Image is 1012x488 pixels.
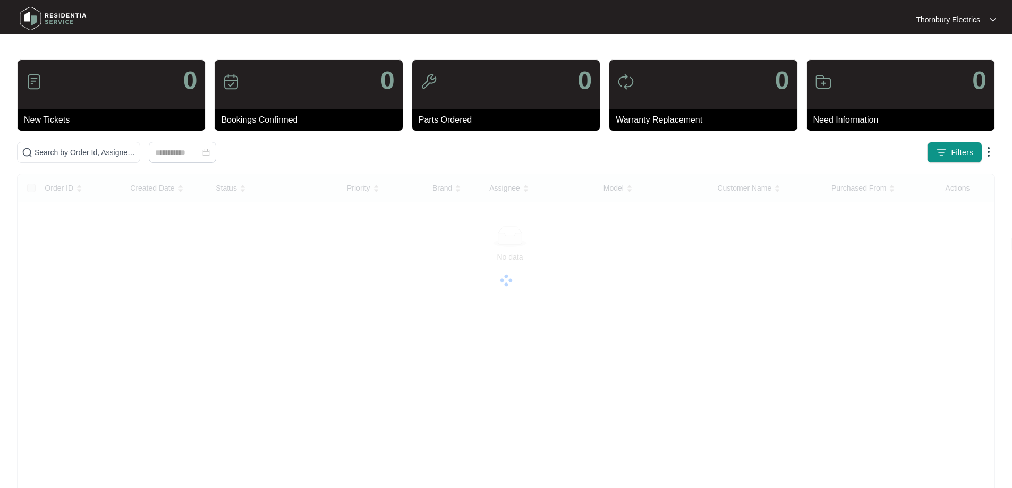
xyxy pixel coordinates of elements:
p: New Tickets [24,114,205,126]
p: 0 [577,68,592,93]
p: Warranty Replacement [616,114,797,126]
img: search-icon [22,147,32,158]
p: 0 [775,68,789,93]
p: Bookings Confirmed [221,114,402,126]
img: icon [223,73,240,90]
img: icon [420,73,437,90]
p: Parts Ordered [419,114,600,126]
p: Thornbury Electrics [916,14,980,25]
p: 0 [183,68,198,93]
img: icon [25,73,42,90]
span: Filters [951,147,973,158]
p: 0 [972,68,987,93]
img: icon [617,73,634,90]
p: Need Information [813,114,994,126]
img: icon [815,73,832,90]
input: Search by Order Id, Assignee Name, Customer Name, Brand and Model [35,147,135,158]
button: filter iconFilters [927,142,982,163]
img: filter icon [936,147,947,158]
p: 0 [380,68,395,93]
img: dropdown arrow [990,17,996,22]
img: dropdown arrow [982,145,995,158]
img: residentia service logo [16,3,90,35]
